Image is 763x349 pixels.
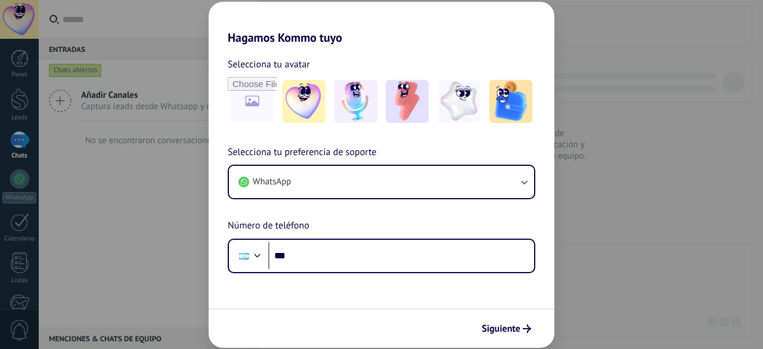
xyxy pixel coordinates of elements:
img: -1.jpeg [283,80,325,123]
span: Siguiente [482,325,520,333]
img: -4.jpeg [438,80,480,123]
h2: Hagamos Kommo tuyo [209,2,554,45]
span: Selecciona tu avatar [228,57,310,72]
span: WhatsApp [253,176,291,188]
button: WhatsApp [229,166,534,198]
img: -3.jpeg [386,80,429,123]
img: -5.jpeg [489,80,532,123]
span: Selecciona tu preferencia de soporte [228,145,377,160]
img: -2.jpeg [334,80,377,123]
button: Siguiente [476,319,536,339]
div: Argentina: + 54 [232,243,255,268]
span: Número de teléfono [228,218,309,234]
